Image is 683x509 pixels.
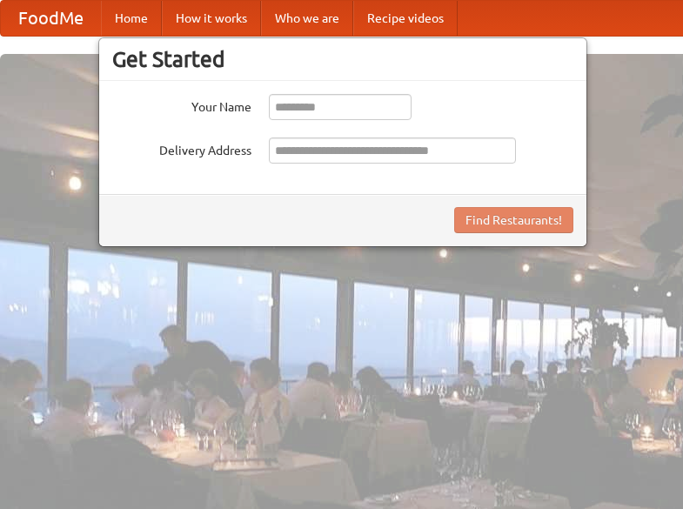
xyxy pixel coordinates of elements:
[112,94,251,116] label: Your Name
[112,46,573,72] h3: Get Started
[1,1,101,36] a: FoodMe
[261,1,353,36] a: Who we are
[101,1,162,36] a: Home
[353,1,458,36] a: Recipe videos
[112,137,251,159] label: Delivery Address
[162,1,261,36] a: How it works
[454,207,573,233] button: Find Restaurants!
